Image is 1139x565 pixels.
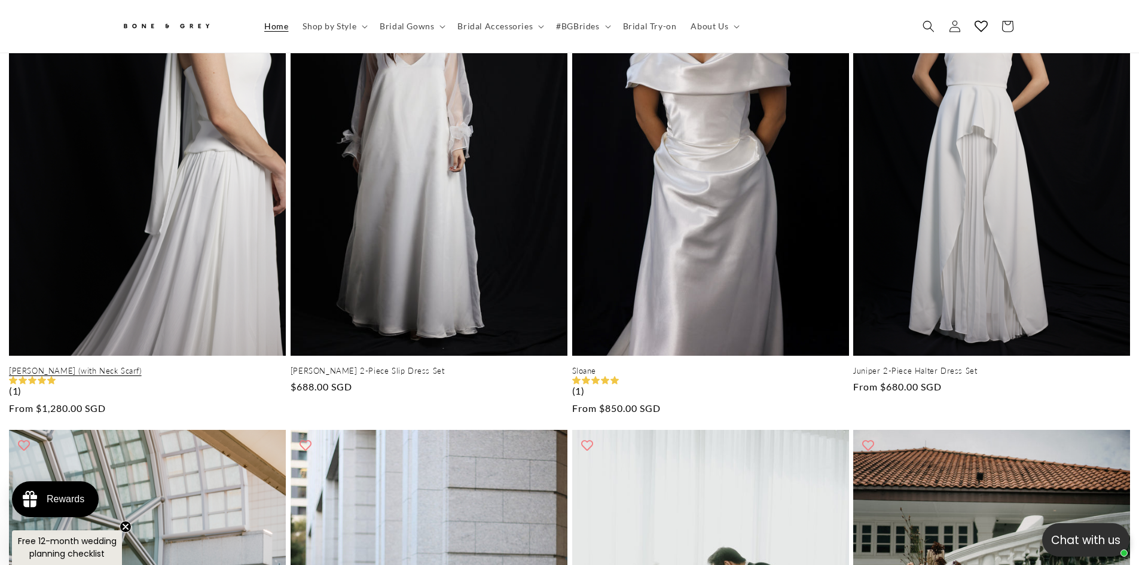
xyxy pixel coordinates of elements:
[1042,532,1129,549] p: Chat with us
[47,494,84,505] div: Rewards
[257,14,295,39] a: Home
[372,14,450,39] summary: Bridal Gowns
[623,21,677,32] span: Bridal Try-on
[575,433,599,457] button: Add to wishlist
[450,14,549,39] summary: Bridal Accessories
[853,366,1130,376] a: Juniper 2-Piece Halter Dress Set
[117,12,245,41] a: Bone and Grey Bridal
[294,433,317,457] button: Add to wishlist
[264,21,288,32] span: Home
[120,521,132,533] button: Close teaser
[856,433,880,457] button: Add to wishlist
[572,366,849,376] a: Sloane
[691,21,728,32] span: About Us
[291,366,567,376] a: [PERSON_NAME] 2-Piece Slip Dress Set
[380,21,434,32] span: Bridal Gowns
[121,17,211,36] img: Bone and Grey Bridal
[12,530,122,565] div: Free 12-month wedding planning checklistClose teaser
[556,21,599,32] span: #BGBrides
[295,14,372,39] summary: Shop by Style
[18,535,117,560] span: Free 12-month wedding planning checklist
[616,14,684,39] a: Bridal Try-on
[303,21,356,32] span: Shop by Style
[683,14,744,39] summary: About Us
[12,433,36,457] button: Add to wishlist
[1042,523,1129,557] button: Open chatbox
[457,21,533,32] span: Bridal Accessories
[915,13,942,39] summary: Search
[9,366,286,376] a: [PERSON_NAME] (with Neck Scarf)
[549,14,615,39] summary: #BGBrides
